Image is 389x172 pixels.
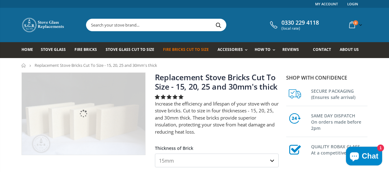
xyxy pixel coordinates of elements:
[218,47,243,52] span: Accessories
[313,42,336,58] a: Contact
[340,47,359,52] span: About us
[155,72,278,92] a: Replacement Stove Bricks Cut To Size - 15, 20, 25 and 30mm's thick
[106,42,159,58] a: Stove Glass Cut To Size
[313,47,331,52] span: Contact
[22,42,38,58] a: Home
[255,47,271,52] span: How To
[155,94,185,100] span: 4.78 stars
[106,47,154,52] span: Stove Glass Cut To Size
[35,62,157,68] span: Replacement Stove Bricks Cut To Size - 15, 20, 25 and 30mm's thick
[22,63,26,67] a: Home
[163,47,209,52] span: Fire Bricks Cut To Size
[255,42,278,58] a: How To
[286,74,367,81] p: Shop with confidence
[282,42,304,58] a: Reviews
[281,26,319,31] span: (local rate)
[347,19,363,31] a: 0
[311,87,367,101] h3: SECURE PACKAGING (Ensures safe arrival)
[282,47,299,52] span: Reviews
[41,47,66,52] span: Stove Glass
[281,19,319,26] span: 0330 229 4118
[22,47,33,52] span: Home
[311,142,367,156] h3: QUALITY ROBAX GLASS At a competitive price
[74,42,102,58] a: Fire Bricks
[41,42,70,58] a: Stove Glass
[74,47,97,52] span: Fire Bricks
[86,19,296,31] input: Search your stove brand...
[211,19,225,31] button: Search
[163,42,214,58] a: Fire Bricks Cut To Size
[353,20,358,25] span: 0
[22,17,65,33] img: Stove Glass Replacement
[155,140,279,151] label: Thickness of Brick
[344,147,384,167] inbox-online-store-chat: Shopify online store chat
[340,42,363,58] a: About us
[311,111,367,131] h3: SAME DAY DISPATCH On orders made before 2pm
[155,100,279,135] p: Increase the efficiency and lifespan of your stove with our stove bricks. Cut to size in four thi...
[218,42,251,58] a: Accessories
